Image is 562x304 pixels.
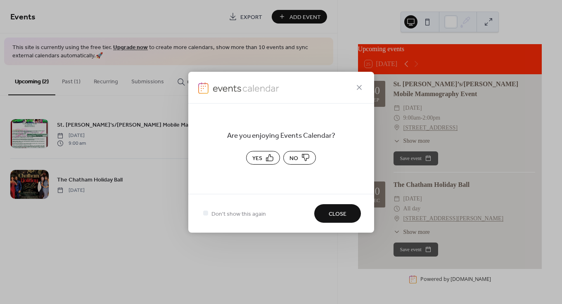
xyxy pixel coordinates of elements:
[252,154,262,163] span: Yes
[211,210,266,218] span: Don't show this again
[246,151,280,165] button: Yes
[314,204,361,223] button: Close
[289,154,298,163] span: No
[329,210,346,218] span: Close
[198,82,209,94] img: logo-icon
[283,151,316,165] button: No
[213,82,280,94] img: logo-icon
[202,130,361,141] span: Are you enjoying Events Calendar?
